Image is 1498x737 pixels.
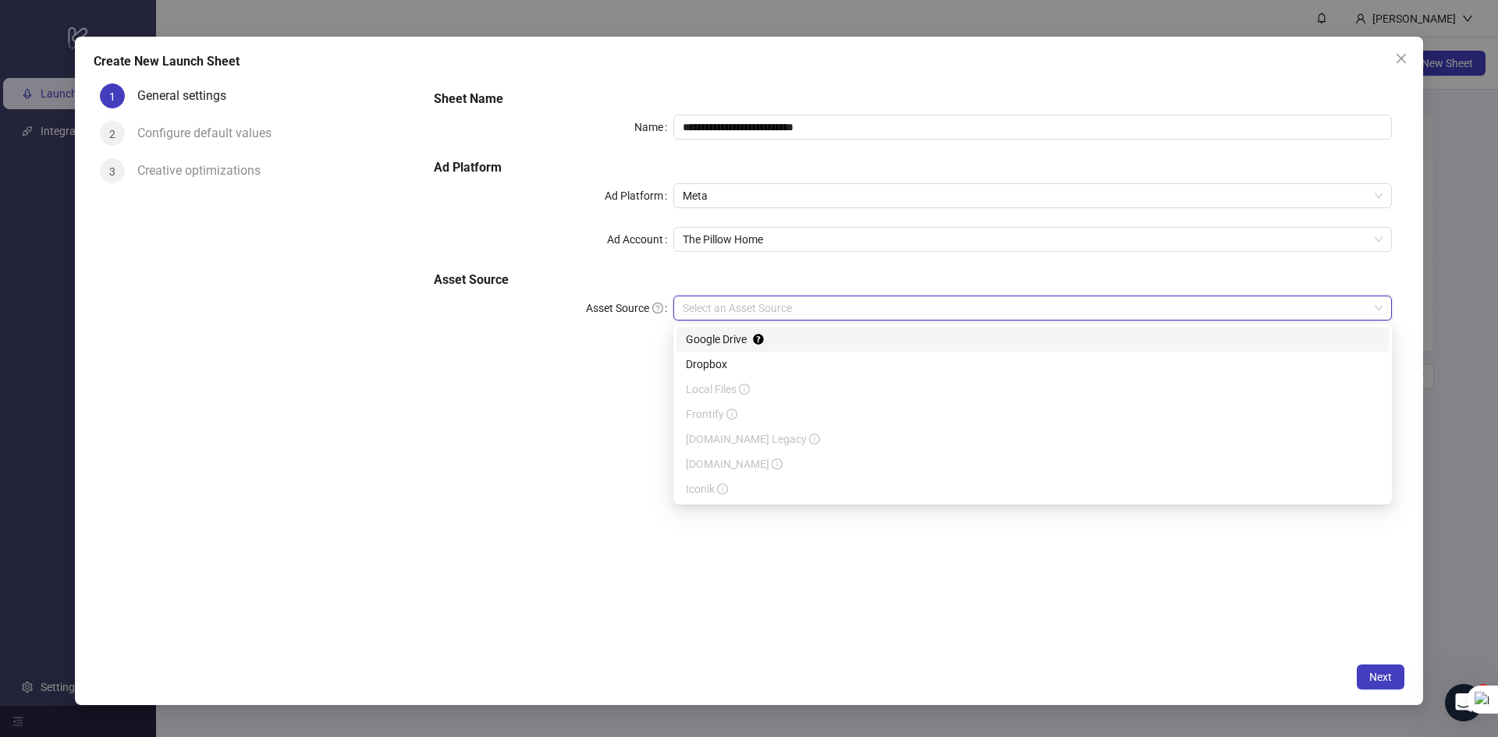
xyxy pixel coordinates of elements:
div: Local Files [676,377,1389,402]
label: Ad Platform [605,183,673,208]
span: Iconik [686,483,728,495]
div: General settings [137,83,239,108]
label: Ad Account [607,227,673,252]
div: Dropbox [676,352,1389,377]
div: Google Drive [676,327,1389,352]
h5: Ad Platform [434,158,1392,177]
span: info-circle [772,459,783,469]
div: Creative optimizations [137,158,273,183]
span: Next [1369,671,1392,683]
h5: Sheet Name [434,90,1392,108]
span: [DOMAIN_NAME] [686,458,783,470]
div: Dropbox [686,356,1379,373]
span: The Pillow Home [683,228,1383,251]
button: Close [1389,46,1414,71]
button: Next [1357,664,1404,689]
span: [DOMAIN_NAME] Legacy [686,433,820,445]
label: Asset Source [586,296,673,321]
span: close [1395,52,1407,65]
span: 2 [109,128,115,140]
span: Local Files [686,383,750,395]
div: Tooltip anchor [751,332,765,346]
input: Name [673,115,1392,140]
span: 1 [1477,684,1489,696]
label: Name [634,115,673,140]
span: info-circle [717,484,728,494]
div: Frame.io [676,452,1389,477]
span: 3 [109,165,115,178]
span: Meta [683,184,1383,207]
div: Create New Launch Sheet [94,52,1404,71]
span: info-circle [809,434,820,445]
span: 1 [109,90,115,103]
span: info-circle [739,384,750,395]
span: question-circle [652,303,663,314]
div: Frontify [676,402,1389,427]
div: Iconik [676,477,1389,501]
div: Frame.io Legacy [676,427,1389,452]
h5: Asset Source [434,271,1392,289]
span: Frontify [686,408,737,420]
div: Google Drive [686,331,1379,348]
span: info-circle [726,409,737,420]
div: Configure default values [137,121,284,146]
iframe: Intercom live chat [1445,684,1482,721]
